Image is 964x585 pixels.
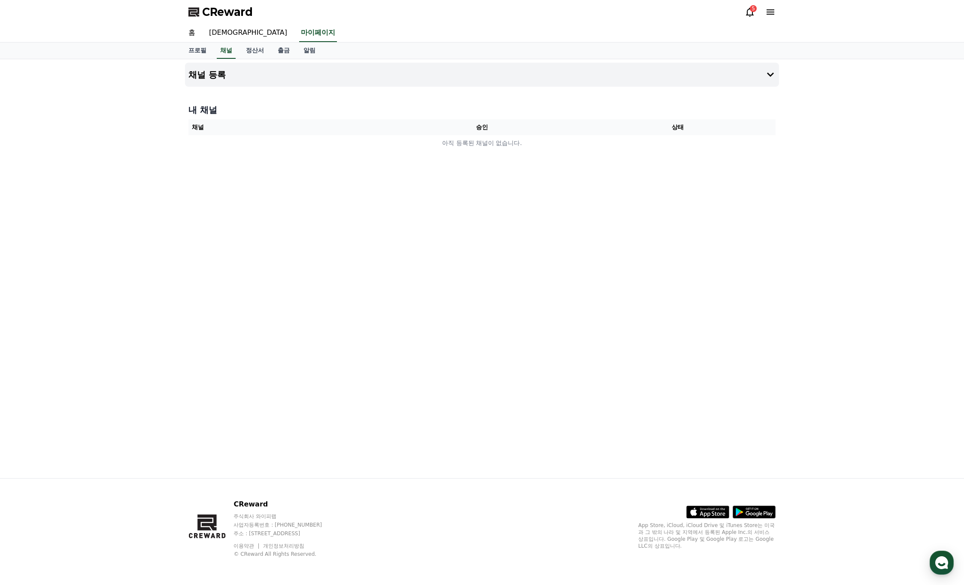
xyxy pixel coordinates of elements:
[188,135,776,151] td: 아직 등록된 채널이 없습니다.
[217,42,236,59] a: 채널
[182,42,213,59] a: 프로필
[239,42,271,59] a: 정산서
[202,5,253,19] span: CReward
[299,24,337,42] a: 마이페이지
[297,42,322,59] a: 알림
[3,272,57,294] a: 홈
[638,522,776,549] p: App Store, iCloud, iCloud Drive 및 iTunes Store는 미국과 그 밖의 나라 및 지역에서 등록된 Apple Inc.의 서비스 상표입니다. Goo...
[79,285,89,292] span: 대화
[185,63,779,87] button: 채널 등록
[111,272,165,294] a: 설정
[384,119,580,135] th: 승인
[750,5,757,12] div: 5
[263,543,304,549] a: 개인정보처리방침
[233,551,338,558] p: © CReward All Rights Reserved.
[233,530,338,537] p: 주소 : [STREET_ADDRESS]
[580,119,776,135] th: 상태
[57,272,111,294] a: 대화
[202,24,294,42] a: [DEMOGRAPHIC_DATA]
[133,285,143,292] span: 설정
[188,119,384,135] th: 채널
[233,543,261,549] a: 이용약관
[27,285,32,292] span: 홈
[182,24,202,42] a: 홈
[188,5,253,19] a: CReward
[233,499,338,509] p: CReward
[233,513,338,520] p: 주식회사 와이피랩
[271,42,297,59] a: 출금
[188,104,776,116] h4: 내 채널
[188,70,226,79] h4: 채널 등록
[233,521,338,528] p: 사업자등록번호 : [PHONE_NUMBER]
[745,7,755,17] a: 5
